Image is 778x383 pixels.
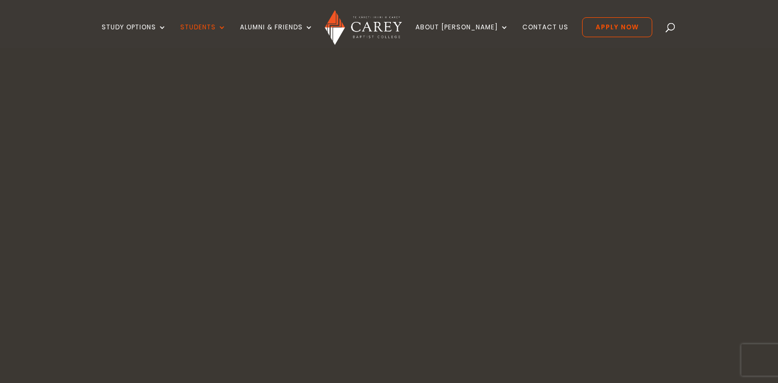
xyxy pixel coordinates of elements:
a: Alumni & Friends [240,24,313,48]
a: About [PERSON_NAME] [415,24,509,48]
a: Students [180,24,226,48]
a: Study Options [102,24,167,48]
img: Carey Baptist College [325,10,402,45]
a: Apply Now [582,17,652,37]
a: Contact Us [522,24,568,48]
